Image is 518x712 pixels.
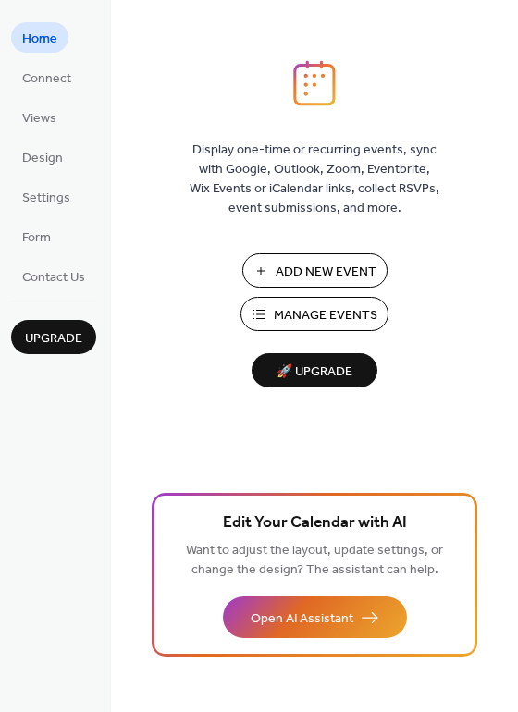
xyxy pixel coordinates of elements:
[22,69,71,89] span: Connect
[22,109,56,129] span: Views
[276,263,376,282] span: Add New Event
[11,141,74,172] a: Design
[274,306,377,325] span: Manage Events
[22,30,57,49] span: Home
[186,538,443,583] span: Want to adjust the layout, update settings, or change the design? The assistant can help.
[11,261,96,291] a: Contact Us
[240,297,388,331] button: Manage Events
[11,320,96,354] button: Upgrade
[25,329,82,349] span: Upgrade
[11,221,62,252] a: Form
[22,149,63,168] span: Design
[22,189,70,208] span: Settings
[252,353,377,387] button: 🚀 Upgrade
[223,596,407,638] button: Open AI Assistant
[293,60,336,106] img: logo_icon.svg
[22,228,51,248] span: Form
[11,181,81,212] a: Settings
[263,360,366,385] span: 🚀 Upgrade
[223,510,407,536] span: Edit Your Calendar with AI
[11,62,82,92] a: Connect
[242,253,388,288] button: Add New Event
[11,102,68,132] a: Views
[11,22,68,53] a: Home
[251,609,353,629] span: Open AI Assistant
[22,268,85,288] span: Contact Us
[190,141,439,218] span: Display one-time or recurring events, sync with Google, Outlook, Zoom, Eventbrite, Wix Events or ...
